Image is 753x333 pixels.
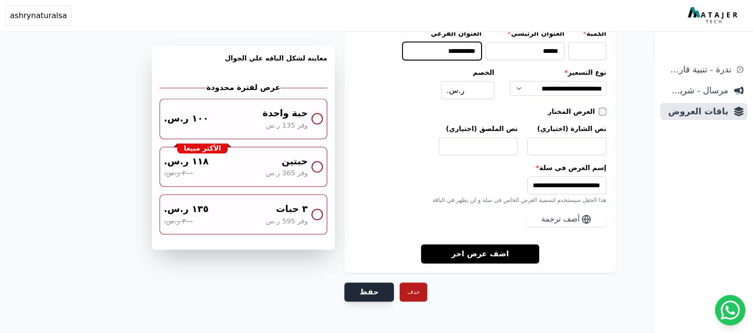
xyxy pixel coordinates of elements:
[281,155,308,169] span: حبتين
[439,124,518,133] label: نص الملصق (اختياري)
[354,163,606,172] label: إسم العرض في سلة
[164,112,209,126] span: ١٠٠ ر.س.
[402,29,482,38] label: العنوان الفرعي
[568,29,606,38] label: الكمية
[266,121,308,131] span: وفر 135 ر.س
[344,283,394,302] button: حفظ
[527,124,606,133] label: نص الشارة (اختياري)
[548,107,599,116] label: العرض المختار
[485,29,564,38] label: العنوان الرئيسي
[266,216,308,227] span: وفر 595 ر.س
[664,63,731,76] span: ندرة - تنبية قارب علي النفاذ
[177,143,228,154] div: الأكثر مبيعا
[664,84,728,97] span: مرسال - شريط دعاية
[266,168,308,179] span: وفر 365 ر.س
[164,168,193,179] span: ٢٠٠ ر.س.
[441,68,494,77] label: الخصم
[447,85,464,96] span: ر.س.
[164,216,193,227] span: ٣٠٠ ر.س.
[262,107,308,121] span: حبة واحدة
[510,68,606,77] label: نوع التسعير
[688,7,740,24] img: MatajerTech Logo
[276,202,308,216] span: ٣ حبات
[164,202,209,216] span: ١٣٥ ر.س.
[6,6,71,26] button: ashrynaturalsa
[160,53,327,74] h3: معاينة لشكل الباقه علي الجوال
[10,10,67,21] span: ashrynaturalsa
[164,155,209,169] span: ١١٨ ر.س.
[541,213,580,225] span: أضف ترجمة
[354,196,606,204] div: هذا الحقل سيستخدم لتسمية العرض الخاص في سلة و لن يظهر في الباقة
[526,212,606,227] button: أضف ترجمة
[421,244,540,263] a: اضف عرض اخر
[400,283,427,302] button: حذف
[664,105,728,118] span: باقات العروض
[206,82,280,93] h2: عرض لفترة محدودة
